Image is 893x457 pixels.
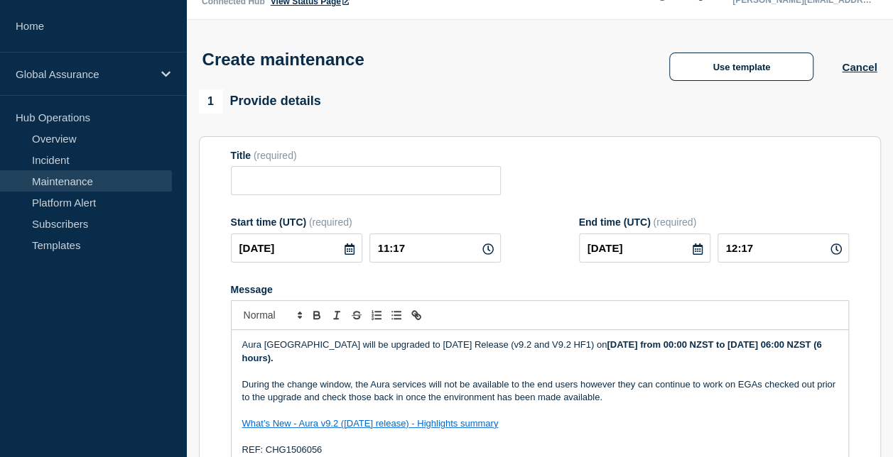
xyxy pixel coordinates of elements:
[579,216,849,228] div: End time (UTC)
[202,50,364,70] h1: Create maintenance
[367,307,386,324] button: Toggle ordered list
[307,307,327,324] button: Toggle bold text
[347,307,367,324] button: Toggle strikethrough text
[242,418,499,429] a: What’s New - Aura v9.2 ([DATE] release) - Highlights summary
[579,233,710,263] input: YYYY-MM-DD
[231,166,501,195] input: Title
[242,378,838,404] p: During the change window, the Aura services will not be available to the end users however they c...
[386,307,406,324] button: Toggle bulleted list
[369,233,501,263] input: HH:MM
[242,339,825,363] strong: [DATE] from 00:00 NZST to [DATE] 06:00 NZST (6 hours).
[842,61,877,73] button: Cancel
[242,444,838,456] p: REF: CHG1506056
[718,233,849,263] input: HH:MM
[237,307,307,324] span: Font size
[309,216,352,228] span: (required)
[231,216,501,228] div: Start time (UTC)
[199,89,223,114] span: 1
[406,307,426,324] button: Toggle link
[669,53,813,81] button: Use template
[199,89,321,114] div: Provide details
[254,150,297,161] span: (required)
[653,216,696,228] span: (required)
[327,307,347,324] button: Toggle italic text
[16,68,152,80] p: Global Assurance
[231,150,501,161] div: Title
[231,284,849,295] div: Message
[242,338,838,365] p: Aura [GEOGRAPHIC_DATA] will be upgraded to [DATE] Release (v9.2 and V9.2 HF1) on
[231,233,362,263] input: YYYY-MM-DD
